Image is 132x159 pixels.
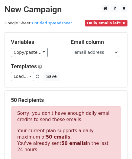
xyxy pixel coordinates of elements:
span: Daily emails left: 0 [85,20,127,26]
a: Daily emails left: 0 [85,21,127,25]
strong: 50 emails [61,141,86,146]
a: Untitled spreadsheet [32,21,72,25]
a: Copy/paste... [11,48,48,57]
h5: Variables [11,39,62,45]
a: Load... [11,72,34,81]
button: Save [43,72,59,81]
h5: Email column [71,39,121,45]
h5: 50 Recipients [11,97,121,103]
a: Templates [11,63,37,69]
strong: 50 emails [46,134,70,140]
p: Sorry, you don't have enough daily email credits to send these emails. [17,110,115,123]
h2: New Campaign [5,5,127,15]
p: Your current plan supports a daily maximum of . You've already sent in the last 24 hours. [17,128,115,153]
small: Google Sheet: [5,21,72,25]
